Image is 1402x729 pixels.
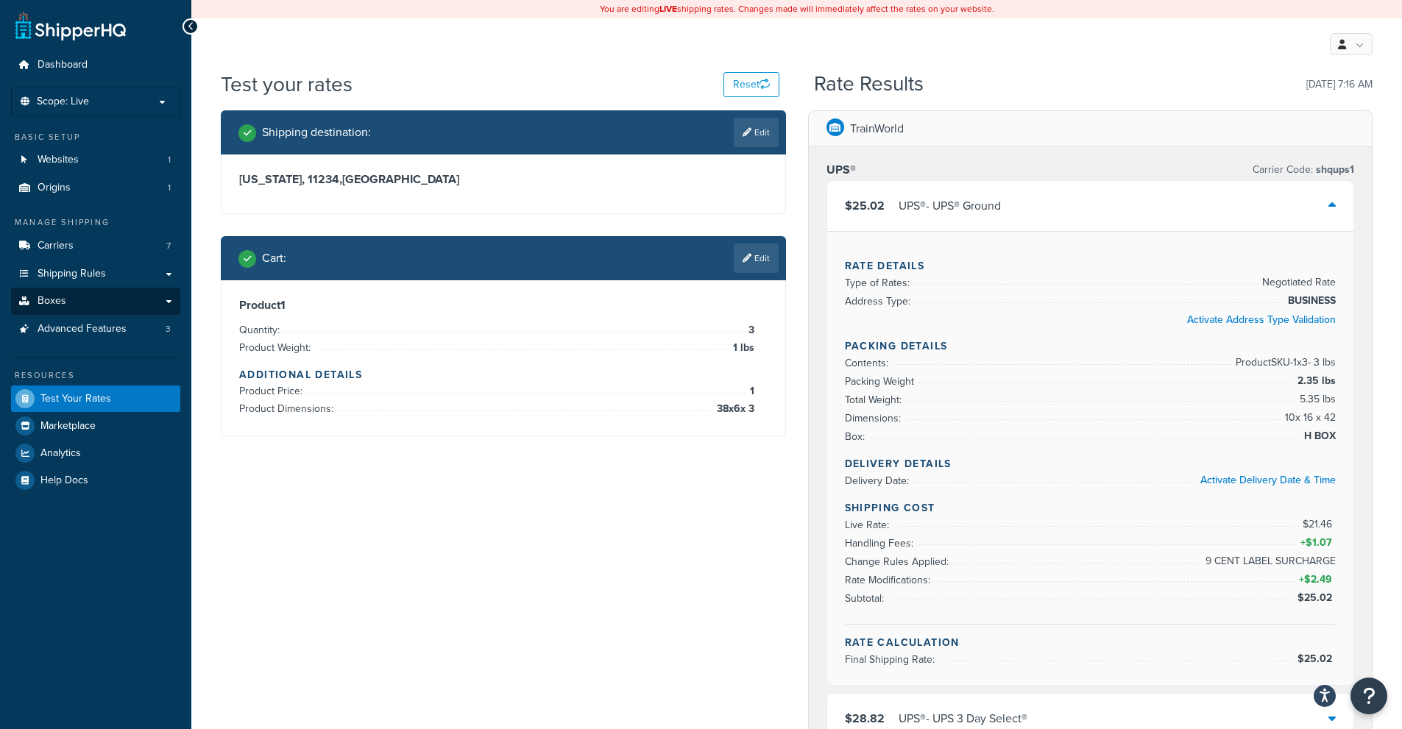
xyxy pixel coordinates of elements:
[38,323,127,335] span: Advanced Features
[1187,312,1336,327] a: Activate Address Type Validation
[168,154,171,166] span: 1
[11,413,180,439] a: Marketplace
[729,339,754,357] span: 1 lbs
[38,154,79,166] span: Websites
[745,321,754,339] span: 3
[1300,427,1336,445] span: H BOX
[723,72,779,97] button: Reset
[845,473,913,488] span: Delivery Date:
[814,73,924,96] h2: Rate Results
[11,232,180,260] a: Carriers7
[845,429,868,444] span: Box:
[746,383,754,400] span: 1
[845,554,952,569] span: Change Rules Applied:
[11,316,180,343] a: Advanced Features3
[38,240,74,252] span: Carriers
[166,323,171,335] span: 3
[845,710,885,727] span: $28.82
[1306,74,1373,95] p: [DATE] 7:16 AM
[11,385,180,412] a: Test Your Rates
[166,240,171,252] span: 7
[845,536,917,551] span: Handling Fees:
[850,118,904,139] p: TrainWorld
[826,163,856,177] h3: UPS®
[239,367,768,383] h4: Additional Details
[11,369,180,382] div: Resources
[239,298,768,313] h3: Product 1
[40,420,96,433] span: Marketplace
[713,400,754,418] span: 38 x 6 x 3
[40,393,111,405] span: Test Your Rates
[11,440,180,466] a: Analytics
[845,410,904,426] span: Dimensions:
[239,401,337,416] span: Product Dimensions:
[1294,372,1336,390] span: 2.35 lbs
[11,260,180,288] li: Shipping Rules
[11,131,180,143] div: Basic Setup
[262,252,286,265] h2: Cart :
[845,572,934,588] span: Rate Modifications:
[659,2,677,15] b: LIVE
[11,216,180,229] div: Manage Shipping
[1253,160,1354,180] p: Carrier Code:
[899,196,1001,216] div: UPS® - UPS® Ground
[845,374,918,389] span: Packing Weight
[239,322,283,338] span: Quantity:
[1297,590,1336,605] span: $25.02
[845,275,913,291] span: Type of Rates:
[845,197,885,214] span: $25.02
[845,591,888,606] span: Subtotal:
[845,355,892,371] span: Contents:
[1202,552,1336,570] span: 9 CENT LABEL SURCHARGE
[239,172,768,187] h3: [US_STATE], 11234 , [GEOGRAPHIC_DATA]
[1296,391,1336,408] span: 5.35 lbs
[845,338,1336,354] h4: Packing Details
[1281,409,1336,427] span: 10 x 16 x 42
[1304,572,1336,587] span: $2.49
[845,456,1336,472] h4: Delivery Details
[239,383,306,399] span: Product Price:
[845,652,938,667] span: Final Shipping Rate:
[1306,535,1336,550] span: $1.07
[40,447,81,460] span: Analytics
[239,340,314,355] span: Product Weight:
[38,268,106,280] span: Shipping Rules
[11,232,180,260] li: Carriers
[734,243,779,273] a: Edit
[221,70,353,99] h1: Test your rates
[1297,651,1336,666] span: $25.02
[1284,292,1336,310] span: BUSINESS
[1232,354,1336,371] span: Product SKU-1 x 3 - 3 lbs
[1297,534,1336,552] span: +
[11,467,180,494] a: Help Docs
[168,182,171,194] span: 1
[1200,472,1336,488] a: Activate Delivery Date & Time
[38,295,66,307] span: Boxes
[11,51,180,79] a: Dashboard
[1313,162,1354,177] span: shqups1
[845,294,914,309] span: Address Type:
[1258,274,1336,291] span: Negotiated Rate
[1296,571,1336,588] span: +
[38,59,88,71] span: Dashboard
[845,635,1336,650] h4: Rate Calculation
[1350,678,1387,714] button: Open Resource Center
[40,474,88,487] span: Help Docs
[262,126,371,139] h2: Shipping destination :
[845,517,893,533] span: Live Rate:
[845,258,1336,274] h4: Rate Details
[11,288,180,315] a: Boxes
[11,174,180,202] li: Origins
[1303,516,1336,532] span: $21.46
[11,146,180,174] a: Websites1
[38,182,71,194] span: Origins
[845,500,1336,516] h4: Shipping Cost
[11,174,180,202] a: Origins1
[845,392,905,408] span: Total Weight:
